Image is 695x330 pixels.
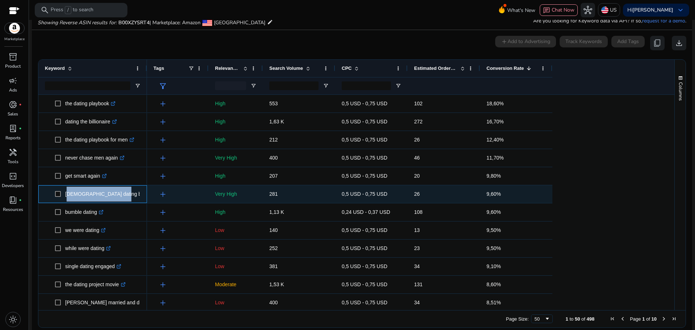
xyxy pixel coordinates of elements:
span: 498 [587,316,595,322]
span: to [569,316,573,322]
p: Low [215,223,256,238]
span: 23 [414,245,420,251]
span: 1,53 K [269,282,284,287]
button: Open Filter Menu [250,83,256,89]
p: [PERSON_NAME] married and dating [65,295,157,310]
p: the dating playbook [65,96,115,111]
span: campaign [9,76,17,85]
input: Keyword Filter Input [45,81,130,90]
span: 9,80% [486,173,501,179]
span: 0,24 USD - 0,37 USD [342,209,390,215]
span: chat [543,7,550,14]
span: add [159,136,167,144]
span: 102 [414,101,422,106]
span: fiber_manual_record [19,199,22,202]
span: 26 [414,137,420,143]
span: 9,60% [486,191,501,197]
span: 8,51% [486,300,501,305]
span: 34 [414,263,420,269]
p: Low [215,259,256,274]
span: / [65,6,71,14]
span: 9,50% [486,227,501,233]
span: 9,10% [486,263,501,269]
p: Very High [215,187,256,202]
span: 13 [414,227,420,233]
p: Hi [627,8,673,13]
span: 0,5 USD - 0,75 USD [342,155,387,161]
div: Previous Page [620,316,625,322]
span: add [159,226,167,235]
span: 0,5 USD - 0,75 USD [342,282,387,287]
div: Page Size [531,314,553,323]
input: CPC Filter Input [342,81,391,90]
img: us.svg [601,7,608,14]
span: Columns [677,82,684,101]
span: 10 [652,316,657,322]
span: Conversion Rate [486,65,524,71]
span: search [41,6,49,14]
span: lab_profile [9,124,17,133]
span: 0,5 USD - 0,75 USD [342,245,387,251]
span: hub [584,6,592,14]
span: 0,5 USD - 0,75 USD [342,137,387,143]
span: Chat Now [552,7,574,13]
span: of [646,316,650,322]
p: High [215,169,256,183]
span: filter_alt [159,82,167,90]
span: download [675,39,683,47]
p: Reports [5,135,21,141]
p: bumble dating [65,205,104,220]
input: Search Volume Filter Input [269,81,319,90]
span: What's New [507,4,535,17]
span: keyboard_arrow_down [676,6,685,14]
button: chatChat Now [540,4,578,16]
span: light_mode [9,315,17,324]
p: [DEMOGRAPHIC_DATA] dating books [65,187,159,202]
p: the dating project movie [65,277,126,292]
span: 11,70% [486,155,504,161]
span: CPC [342,65,351,71]
button: download [672,36,686,50]
span: fiber_manual_record [19,127,22,130]
span: Keyword [45,65,65,71]
span: 400 [269,155,278,161]
mat-icon: edit [267,18,273,26]
p: Press to search [51,6,93,14]
span: Estimated Orders/Month [414,65,458,71]
p: Low [215,295,256,310]
span: of [581,316,585,322]
div: Page Size: [506,316,529,322]
span: 272 [414,119,422,124]
p: High [215,132,256,147]
span: 0,5 USD - 0,75 USD [342,101,387,106]
div: First Page [610,316,615,322]
span: 16,70% [486,119,504,124]
p: the dating playbook for men [65,132,134,147]
button: Open Filter Menu [395,83,401,89]
span: 553 [269,101,278,106]
button: Open Filter Menu [135,83,140,89]
span: 1,63 K [269,119,284,124]
p: get smart again [65,169,107,183]
p: while were dating [65,241,111,256]
span: 281 [269,191,278,197]
p: dating the billionaire [65,114,117,129]
span: 400 [269,300,278,305]
p: Resources [3,206,23,213]
p: High [215,114,256,129]
span: 8,60% [486,282,501,287]
span: code_blocks [9,172,17,181]
span: add [159,208,167,217]
span: add [159,172,167,181]
span: 212 [269,137,278,143]
span: add [159,154,167,162]
span: fiber_manual_record [19,103,22,106]
button: Open Filter Menu [323,83,329,89]
span: B00XZYSRT4 [118,19,149,26]
span: 9,60% [486,209,501,215]
span: 18,60% [486,101,504,106]
span: 1,13 K [269,209,284,215]
span: 0,5 USD - 0,75 USD [342,300,387,305]
p: Tools [8,158,18,165]
span: 1 [642,316,645,322]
